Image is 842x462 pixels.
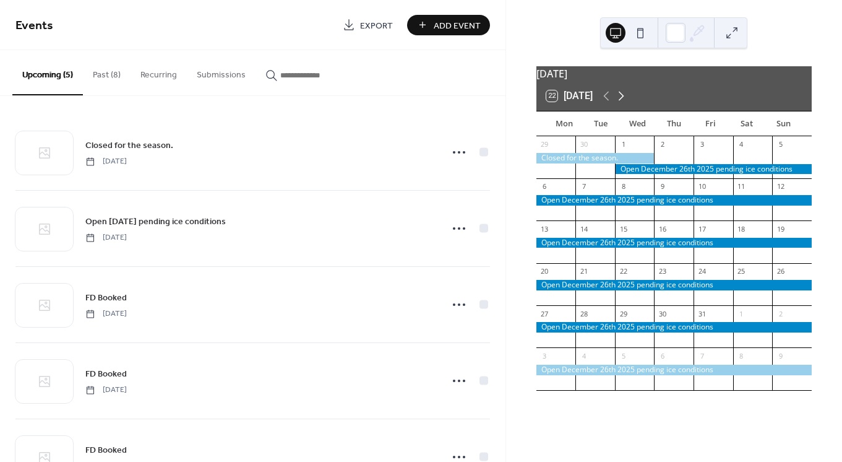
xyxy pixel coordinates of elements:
a: FD Booked [85,443,127,457]
div: 27 [540,309,549,318]
div: 5 [619,351,628,360]
div: 29 [619,309,628,318]
button: Recurring [131,50,187,94]
button: Past (8) [83,50,131,94]
div: 5 [776,140,785,149]
div: Open December 26th 2025 pending ice conditions [536,365,812,375]
div: 1 [737,309,746,318]
div: Closed for the season. [536,153,655,163]
div: 18 [737,224,746,233]
span: Events [15,14,53,38]
div: 4 [737,140,746,149]
div: 8 [737,351,746,360]
div: 7 [579,182,588,191]
a: Closed for the season. [85,138,173,152]
div: 14 [579,224,588,233]
span: [DATE] [85,232,127,243]
div: 25 [737,267,746,276]
div: 16 [658,224,667,233]
div: Tue [583,111,619,136]
div: [DATE] [536,66,812,81]
div: 3 [540,351,549,360]
a: FD Booked [85,367,127,381]
div: 23 [658,267,667,276]
div: Open December 26th 2025 pending ice conditions [536,195,812,206]
div: 7 [697,351,707,360]
div: Open December 26th 2025 pending ice conditions [536,322,812,333]
div: 2 [776,309,785,318]
div: 9 [658,182,667,191]
a: FD Booked [85,290,127,305]
div: 30 [579,140,588,149]
div: Sun [765,111,802,136]
span: Closed for the season. [85,139,173,152]
span: FD Booked [85,292,127,305]
div: 2 [658,140,667,149]
span: FD Booked [85,444,127,457]
div: 26 [776,267,785,276]
div: 22 [619,267,628,276]
div: 12 [776,182,785,191]
button: Upcoming (5) [12,50,83,95]
a: Open [DATE] pending ice conditions [85,214,226,229]
button: Submissions [187,50,256,94]
div: 8 [619,182,628,191]
button: Add Event [407,15,490,35]
span: [DATE] [85,385,127,396]
div: 6 [658,351,667,360]
span: Open [DATE] pending ice conditions [85,216,226,229]
div: 24 [697,267,707,276]
div: 4 [579,351,588,360]
div: 21 [579,267,588,276]
div: 15 [619,224,628,233]
div: 11 [737,182,746,191]
div: 17 [697,224,707,233]
button: 22[DATE] [542,87,597,105]
div: 31 [697,309,707,318]
div: 19 [776,224,785,233]
div: Mon [546,111,583,136]
span: [DATE] [85,156,127,167]
span: Add Event [434,19,481,32]
div: 10 [697,182,707,191]
div: 20 [540,267,549,276]
div: 3 [697,140,707,149]
span: Export [360,19,393,32]
div: Open December 26th 2025 pending ice conditions [615,164,812,175]
div: Thu [656,111,692,136]
div: 28 [579,309,588,318]
div: 29 [540,140,549,149]
div: 6 [540,182,549,191]
div: Open December 26th 2025 pending ice conditions [536,280,812,290]
div: 30 [658,309,667,318]
div: 13 [540,224,549,233]
div: Sat [729,111,765,136]
div: Wed [619,111,656,136]
span: FD Booked [85,368,127,381]
div: 1 [619,140,628,149]
div: Open December 26th 2025 pending ice conditions [536,238,812,248]
div: 9 [776,351,785,360]
div: Fri [692,111,729,136]
a: Export [333,15,402,35]
span: [DATE] [85,308,127,320]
